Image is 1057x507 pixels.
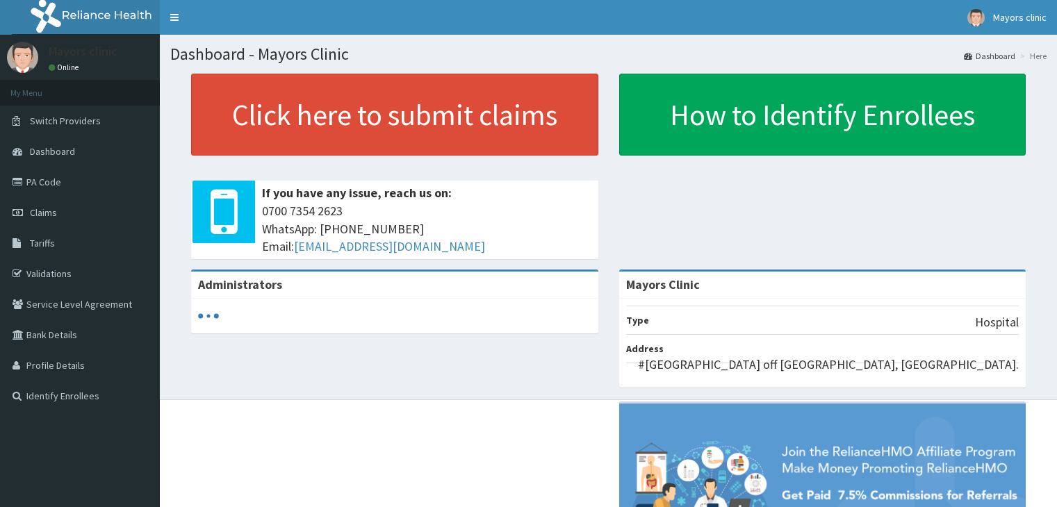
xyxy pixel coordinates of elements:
span: 0700 7354 2623 WhatsApp: [PHONE_NUMBER] Email: [262,202,591,256]
b: If you have any issue, reach us on: [262,185,452,201]
p: Hospital [975,313,1019,331]
span: Switch Providers [30,115,101,127]
p: Mayors clinic [49,45,117,58]
p: #[GEOGRAPHIC_DATA] off [GEOGRAPHIC_DATA], [GEOGRAPHIC_DATA]. [638,356,1019,374]
a: Online [49,63,82,72]
b: Type [626,314,649,326]
span: Dashboard [30,145,75,158]
a: Click here to submit claims [191,74,598,156]
li: Here [1017,50,1047,62]
img: User Image [7,42,38,73]
b: Address [626,342,664,355]
h1: Dashboard - Mayors Clinic [170,45,1047,63]
span: Claims [30,206,57,219]
span: Mayors clinic [993,11,1047,24]
span: Tariffs [30,237,55,249]
svg: audio-loading [198,306,219,326]
a: How to Identify Enrollees [619,74,1026,156]
strong: Mayors Clinic [626,276,700,292]
img: User Image [967,9,985,26]
b: Administrators [198,276,282,292]
a: [EMAIL_ADDRESS][DOMAIN_NAME] [294,238,485,254]
a: Dashboard [964,50,1015,62]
